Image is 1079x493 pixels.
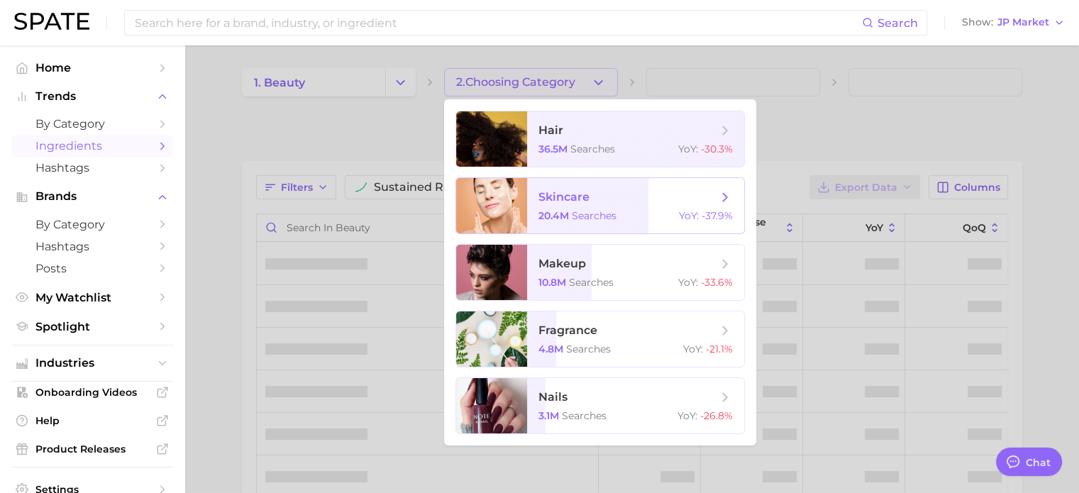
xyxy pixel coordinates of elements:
button: Brands [11,186,173,207]
span: Onboarding Videos [35,386,149,399]
span: by Category [35,117,149,131]
span: 3.1m [538,409,559,422]
span: Home [35,61,149,74]
input: Search here for a brand, industry, or ingredient [133,11,862,35]
span: Industries [35,357,149,370]
span: by Category [35,218,149,231]
span: YoY : [678,276,698,289]
span: nails [538,390,568,404]
span: Search [878,16,918,30]
a: Posts [11,257,173,279]
span: Hashtags [35,161,149,175]
a: My Watchlist [11,287,173,309]
span: My Watchlist [35,291,149,304]
button: ShowJP Market [958,13,1068,32]
span: Ingredients [35,139,149,153]
span: -33.6% [701,276,733,289]
span: YoY : [679,209,699,222]
span: Posts [35,262,149,275]
span: Show [962,18,993,26]
a: Product Releases [11,438,173,460]
ul: 2.Choosing Category [444,99,756,445]
span: -26.8% [700,409,733,422]
span: -37.9% [702,209,733,222]
span: searches [570,143,615,155]
span: searches [572,209,616,222]
span: 4.8m [538,343,563,355]
a: Hashtags [11,236,173,257]
span: makeup [538,257,586,270]
span: skincare [538,190,590,204]
span: searches [569,276,614,289]
span: Help [35,414,149,427]
span: Trends [35,90,149,103]
span: Brands [35,190,149,203]
a: by Category [11,214,173,236]
span: hair [538,123,563,137]
span: YoY : [677,409,697,422]
a: Onboarding Videos [11,382,173,403]
span: fragrance [538,323,597,337]
button: Trends [11,86,173,107]
span: YoY : [678,143,698,155]
span: searches [562,409,607,422]
span: -21.1% [706,343,733,355]
a: by Category [11,113,173,135]
span: JP Market [997,18,1049,26]
a: Home [11,57,173,79]
a: Hashtags [11,157,173,179]
button: Industries [11,353,173,374]
img: SPATE [14,13,89,30]
span: YoY : [683,343,703,355]
span: Hashtags [35,240,149,253]
a: Help [11,410,173,431]
a: Ingredients [11,135,173,157]
span: 20.4m [538,209,569,222]
span: searches [566,343,611,355]
span: Spotlight [35,320,149,333]
span: Product Releases [35,443,149,455]
a: Spotlight [11,316,173,338]
span: 10.8m [538,276,566,289]
span: 36.5m [538,143,568,155]
span: -30.3% [701,143,733,155]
